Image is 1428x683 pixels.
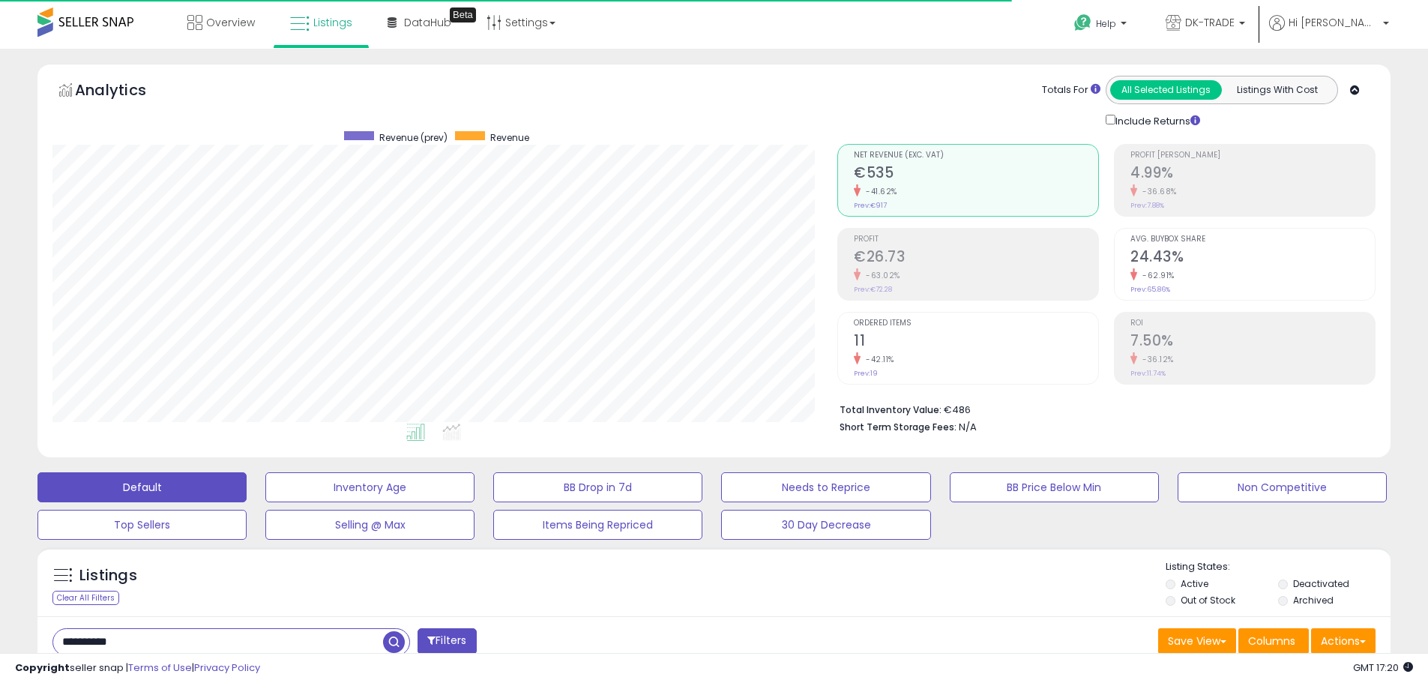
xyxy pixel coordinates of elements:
[854,164,1098,184] h2: €535
[950,472,1159,502] button: BB Price Below Min
[854,332,1098,352] h2: 11
[379,131,448,144] span: Revenue (prev)
[854,151,1098,160] span: Net Revenue (Exc. VAT)
[79,565,137,586] h5: Listings
[450,7,476,22] div: Tooltip anchor
[861,186,897,197] small: -41.62%
[1137,186,1177,197] small: -36.68%
[1238,628,1309,654] button: Columns
[854,235,1098,244] span: Profit
[194,661,260,675] a: Privacy Policy
[1178,472,1387,502] button: Non Competitive
[1293,594,1334,607] label: Archived
[1248,634,1295,649] span: Columns
[265,472,475,502] button: Inventory Age
[1137,354,1174,365] small: -36.12%
[854,369,878,378] small: Prev: 19
[854,248,1098,268] h2: €26.73
[1130,235,1375,244] span: Avg. Buybox Share
[265,510,475,540] button: Selling @ Max
[1042,83,1100,97] div: Totals For
[854,319,1098,328] span: Ordered Items
[1137,270,1175,281] small: -62.91%
[1269,15,1389,49] a: Hi [PERSON_NAME]
[840,421,956,433] b: Short Term Storage Fees:
[1311,628,1376,654] button: Actions
[1130,369,1166,378] small: Prev: 11.74%
[418,628,476,655] button: Filters
[1110,80,1222,100] button: All Selected Listings
[1221,80,1333,100] button: Listings With Cost
[37,472,247,502] button: Default
[959,420,977,434] span: N/A
[840,400,1364,418] li: €486
[490,131,529,144] span: Revenue
[1094,112,1218,129] div: Include Returns
[15,661,70,675] strong: Copyright
[861,270,900,281] small: -63.02%
[404,15,451,30] span: DataHub
[1181,594,1235,607] label: Out of Stock
[1130,248,1375,268] h2: 24.43%
[75,79,175,104] h5: Analytics
[1130,319,1375,328] span: ROI
[37,510,247,540] button: Top Sellers
[1181,577,1208,590] label: Active
[128,661,192,675] a: Terms of Use
[493,510,702,540] button: Items Being Repriced
[1130,332,1375,352] h2: 7.50%
[1158,628,1236,654] button: Save View
[206,15,255,30] span: Overview
[1130,201,1164,210] small: Prev: 7.88%
[861,354,894,365] small: -42.11%
[1289,15,1379,30] span: Hi [PERSON_NAME]
[854,201,887,210] small: Prev: €917
[1096,17,1116,30] span: Help
[313,15,352,30] span: Listings
[15,661,260,676] div: seller snap | |
[1130,151,1375,160] span: Profit [PERSON_NAME]
[52,591,119,605] div: Clear All Filters
[721,472,930,502] button: Needs to Reprice
[493,472,702,502] button: BB Drop in 7d
[721,510,930,540] button: 30 Day Decrease
[1293,577,1349,590] label: Deactivated
[840,403,942,416] b: Total Inventory Value:
[1130,285,1170,294] small: Prev: 65.86%
[1166,560,1391,574] p: Listing States:
[1353,661,1413,675] span: 2025-09-8 17:20 GMT
[1062,2,1142,49] a: Help
[1073,13,1092,32] i: Get Help
[854,285,892,294] small: Prev: €72.28
[1130,164,1375,184] h2: 4.99%
[1185,15,1235,30] span: DK-TRADE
